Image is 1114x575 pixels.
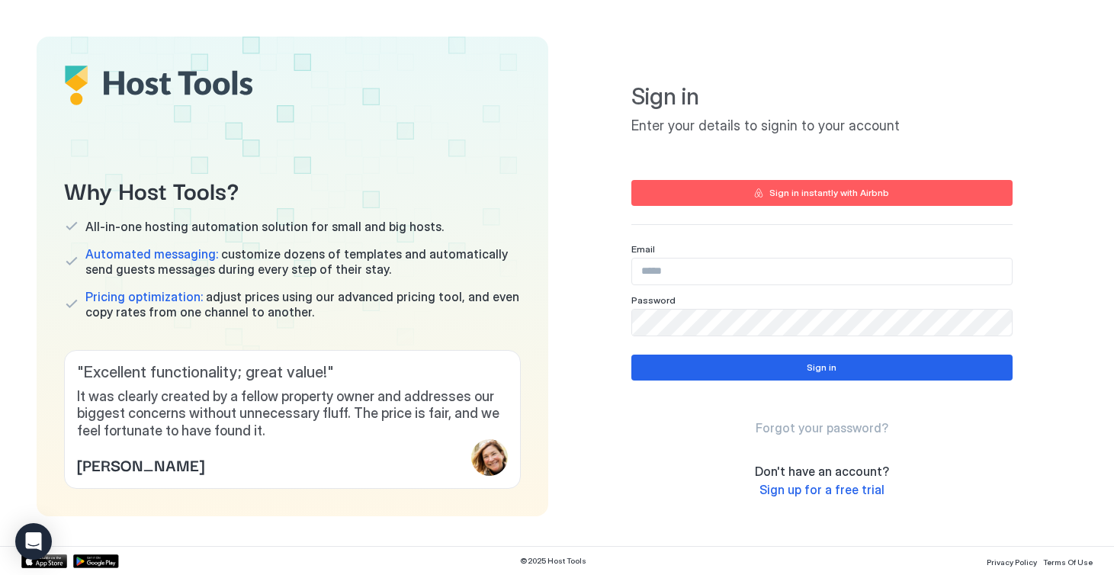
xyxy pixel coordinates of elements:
span: Password [631,294,676,306]
div: Sign in [807,361,836,374]
button: Sign in [631,355,1013,381]
span: Automated messaging: [85,246,218,262]
span: [PERSON_NAME] [77,453,204,476]
span: Why Host Tools? [64,172,521,207]
button: Sign in instantly with Airbnb [631,180,1013,206]
div: Sign in instantly with Airbnb [769,186,889,200]
div: Open Intercom Messenger [15,523,52,560]
span: © 2025 Host Tools [520,556,586,566]
span: Sign up for a free trial [759,482,884,497]
a: App Store [21,554,67,568]
span: Enter your details to signin to your account [631,117,1013,135]
div: profile [471,439,508,476]
span: All-in-one hosting automation solution for small and big hosts. [85,219,444,234]
span: Privacy Policy [987,557,1037,567]
a: Sign up for a free trial [759,482,884,498]
span: adjust prices using our advanced pricing tool, and even copy rates from one channel to another. [85,289,521,320]
span: customize dozens of templates and automatically send guests messages during every step of their s... [85,246,521,277]
span: Sign in [631,82,1013,111]
span: Pricing optimization: [85,289,203,304]
a: Privacy Policy [987,553,1037,569]
span: Don't have an account? [755,464,889,479]
input: Input Field [632,259,1012,284]
input: Input Field [632,310,1012,336]
span: Terms Of Use [1043,557,1093,567]
a: Forgot your password? [756,420,888,436]
span: " Excellent functionality; great value! " [77,363,508,382]
a: Terms Of Use [1043,553,1093,569]
a: Google Play Store [73,554,119,568]
span: It was clearly created by a fellow property owner and addresses our biggest concerns without unne... [77,388,508,440]
span: Email [631,243,655,255]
